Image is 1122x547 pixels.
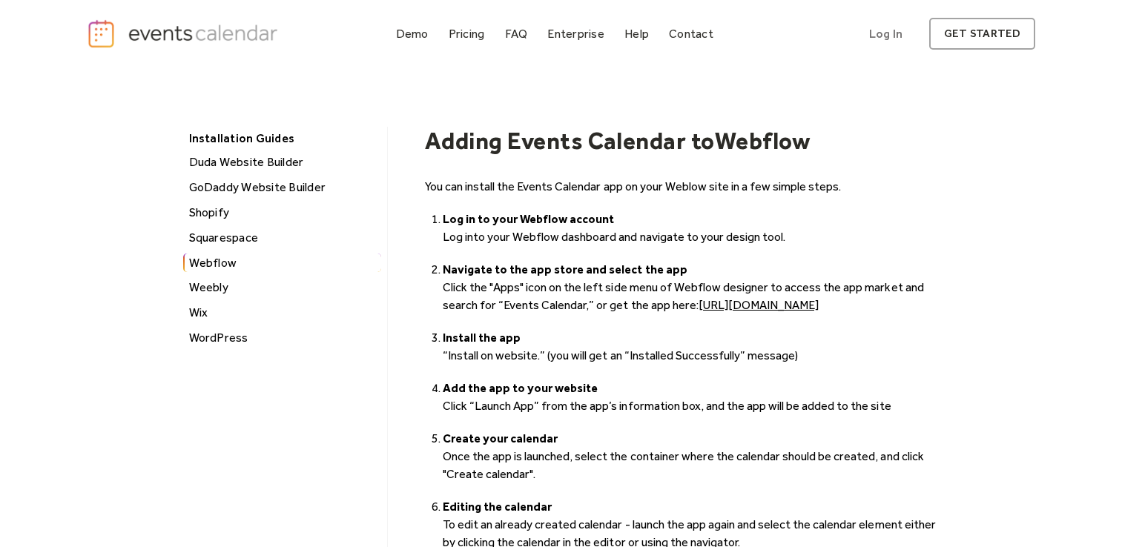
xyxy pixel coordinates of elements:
a: Enterprise [541,24,610,44]
a: Demo [390,24,435,44]
div: Wix [185,303,381,322]
a: GoDaddy Website Builder [183,178,381,197]
strong: Navigate to the app store and select the app ‍ [443,262,687,276]
a: Contact [663,24,719,44]
h1: Adding Events Calendar to [425,127,715,155]
a: WordPress [183,328,381,348]
li: Once the app is launched, select the container where the calendar should be created, and click "C... [443,430,941,483]
div: WordPress [185,328,381,348]
div: Installation Guides [182,127,380,150]
div: GoDaddy Website Builder [185,178,381,197]
a: Duda Website Builder [183,153,381,172]
div: Shopify [185,203,381,222]
strong: Add the app to your website ‍ [443,381,598,395]
a: home [87,19,283,49]
div: Demo [396,30,429,38]
div: Pricing [449,30,485,38]
a: Weebly [183,278,381,297]
strong: Create your calendar [443,431,558,445]
a: Log In [854,18,917,50]
a: FAQ [499,24,534,44]
a: [URL][DOMAIN_NAME] [699,298,819,312]
a: Squarespace [183,228,381,248]
a: Webflow [183,253,381,273]
a: Help [618,24,655,44]
li: Click “Launch App” from the app’s information box, and the app will be added to the site [443,379,941,415]
div: Weebly [185,278,381,297]
a: Wix [183,303,381,322]
strong: Log in to your Webflow account ‍ [443,212,615,226]
li: “Install on website.” (you will get an “Installed Successfully” message) [443,329,941,365]
li: Log into your Webflow dashboard and navigate to your design tool. [443,210,941,246]
strong: Editing the calendar ‍ [443,500,552,514]
strong: Install the app ‍ [443,331,521,345]
div: Help [624,30,649,38]
div: Contact [669,30,713,38]
h1: Webflow [715,127,811,155]
a: Shopify [183,203,381,222]
a: Pricing [443,24,491,44]
div: Enterprise [547,30,604,38]
div: FAQ [505,30,528,38]
a: get started [929,18,1035,50]
div: Webflow [185,253,381,273]
div: Squarespace [185,228,381,248]
p: You can install the Events Calendar app on your Weblow site in a few simple steps. [425,178,941,196]
li: Click the "Apps" icon on the left side menu of Webflow designer to access the app market and sear... [443,261,941,314]
div: Duda Website Builder [185,153,381,172]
